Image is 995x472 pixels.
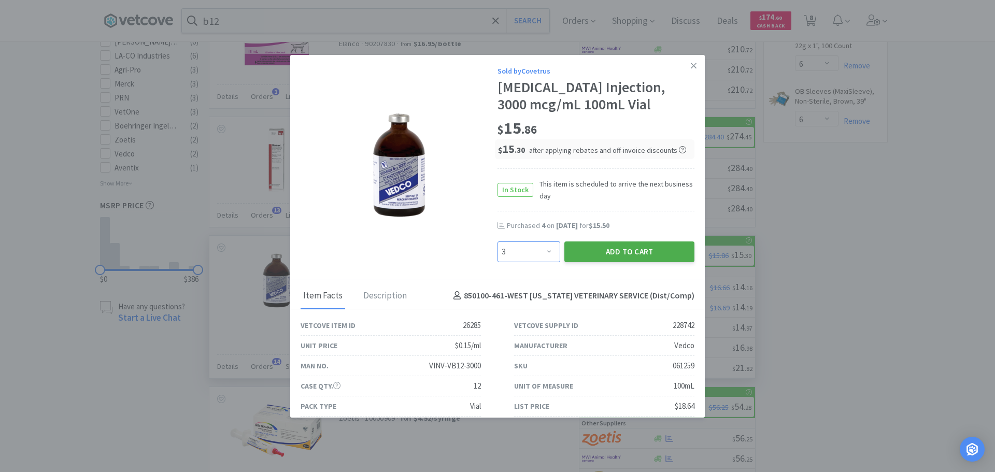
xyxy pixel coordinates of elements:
[514,340,567,351] div: Manufacturer
[301,340,337,351] div: Unit Price
[498,183,533,196] span: In Stock
[514,380,573,392] div: Unit of Measure
[474,380,481,392] div: 12
[470,400,481,412] div: Vial
[673,319,694,332] div: 228742
[529,146,686,155] span: after applying rebates and off-invoice discounts
[497,122,504,137] span: $
[498,145,502,155] span: $
[960,437,985,462] div: Open Intercom Messenger
[674,339,694,352] div: Vedco
[301,380,340,392] div: Case Qty.
[361,283,409,309] div: Description
[507,221,694,231] div: Purchased on for
[301,360,329,371] div: Man No.
[564,241,694,262] button: Add to Cart
[429,360,481,372] div: VINV-VB12-3000
[301,283,345,309] div: Item Facts
[589,221,609,230] span: $15.50
[521,122,537,137] span: . 86
[515,145,525,155] span: . 30
[542,221,545,230] span: 4
[556,221,578,230] span: [DATE]
[674,380,694,392] div: 100mL
[673,360,694,372] div: 061259
[301,401,336,412] div: Pack Type
[301,320,356,331] div: Vetcove Item ID
[514,320,578,331] div: Vetcove Supply ID
[449,289,694,303] h4: 850100-461 - WEST [US_STATE] VETERINARY SERVICE (Dist/Comp)
[514,401,549,412] div: List Price
[497,118,537,138] span: 15
[360,99,438,228] img: 2678abf2d4414dae9d2ce4b471d40721_228742.png
[498,141,525,156] span: 15
[533,178,694,202] span: This item is scheduled to arrive the next business day
[675,400,694,412] div: $18.64
[463,319,481,332] div: 26285
[514,360,528,371] div: SKU
[455,339,481,352] div: $0.15/ml
[497,65,694,77] div: Sold by Covetrus
[497,79,694,113] div: [MEDICAL_DATA] Injection, 3000 mcg/mL 100mL Vial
